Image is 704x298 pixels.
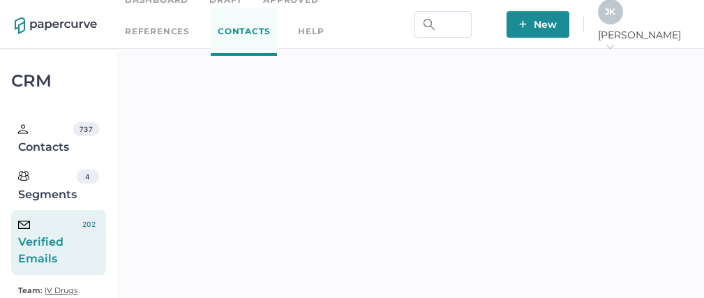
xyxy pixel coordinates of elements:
[414,11,472,38] input: Search Workspace
[18,170,29,181] img: segments.b9481e3d.svg
[18,221,30,229] img: email-icon-black.c777dcea.svg
[519,11,557,38] span: New
[18,124,28,134] img: person.20a629c4.svg
[18,122,73,156] div: Contacts
[18,170,77,203] div: Segments
[79,217,100,231] div: 202
[598,29,689,54] span: [PERSON_NAME]
[11,75,106,87] div: CRM
[605,6,615,17] span: J K
[18,217,79,267] div: Verified Emails
[73,122,99,136] div: 737
[45,285,77,295] span: IV Drugs
[211,8,277,56] a: Contacts
[15,17,97,34] img: papercurve-logo-colour.7244d18c.svg
[77,170,99,184] div: 4
[519,20,527,28] img: plus-white.e19ec114.svg
[298,24,324,39] div: help
[125,24,190,39] a: References
[605,42,615,52] i: arrow_right
[424,19,435,30] img: search.bf03fe8b.svg
[507,11,569,38] button: New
